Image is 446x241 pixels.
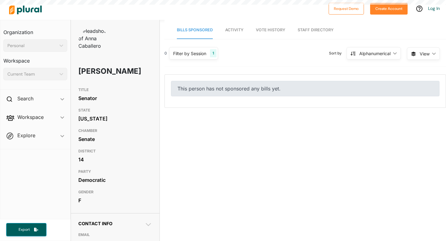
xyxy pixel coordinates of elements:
[329,5,364,11] a: Request Demo
[3,23,67,37] h3: Organization
[256,21,285,39] a: Vote History
[78,114,152,123] div: [US_STATE]
[78,127,152,134] h3: CHAMBER
[78,188,152,196] h3: GENDER
[370,5,408,11] a: Create Account
[78,94,152,103] div: Senator
[177,21,213,39] a: Bills Sponsored
[370,3,408,15] button: Create Account
[164,50,167,56] div: 0
[173,50,206,57] div: Filter by Session
[177,28,213,32] span: Bills Sponsored
[7,42,57,49] div: Personal
[78,134,152,144] div: Senate
[14,227,34,232] span: Export
[78,221,112,226] span: Contact Info
[78,168,152,175] h3: PARTY
[298,21,334,39] a: Staff Directory
[78,27,109,50] img: Headshot of Anna Caballero
[171,81,439,96] div: This person has not sponsored any bills yet.
[78,231,152,239] h3: EMAIL
[78,86,152,94] h3: TITLE
[78,147,152,155] h3: DISTRICT
[329,3,364,15] button: Request Demo
[78,175,152,185] div: Democratic
[256,28,285,32] span: Vote History
[6,223,46,236] button: Export
[7,71,57,77] div: Current Team
[420,50,430,57] span: View
[78,155,152,164] div: 14
[225,21,243,39] a: Activity
[17,95,33,102] h2: Search
[210,49,216,57] div: 1
[428,6,440,11] a: Log In
[225,28,243,32] span: Activity
[78,62,123,81] h1: [PERSON_NAME]
[78,107,152,114] h3: STATE
[3,52,67,65] h3: Workspace
[78,196,152,205] div: F
[359,50,391,57] div: Alphanumerical
[329,50,347,56] span: Sort by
